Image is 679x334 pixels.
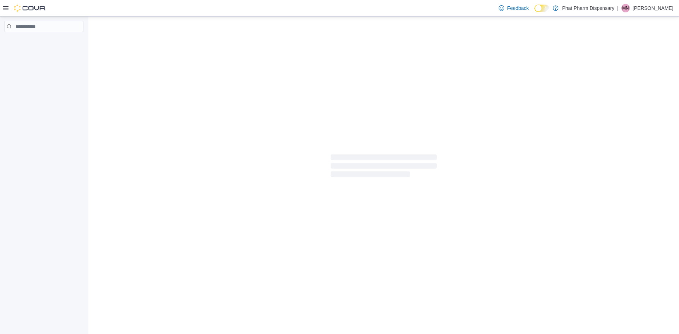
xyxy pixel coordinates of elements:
[14,5,46,12] img: Cova
[331,156,437,178] span: Loading
[622,4,629,12] span: MN
[4,34,83,51] nav: Complex example
[621,4,630,12] div: Matthew Nguyen
[496,1,532,15] a: Feedback
[534,5,549,12] input: Dark Mode
[633,4,673,12] p: [PERSON_NAME]
[617,4,619,12] p: |
[562,4,614,12] p: Phat Pharm Dispensary
[507,5,529,12] span: Feedback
